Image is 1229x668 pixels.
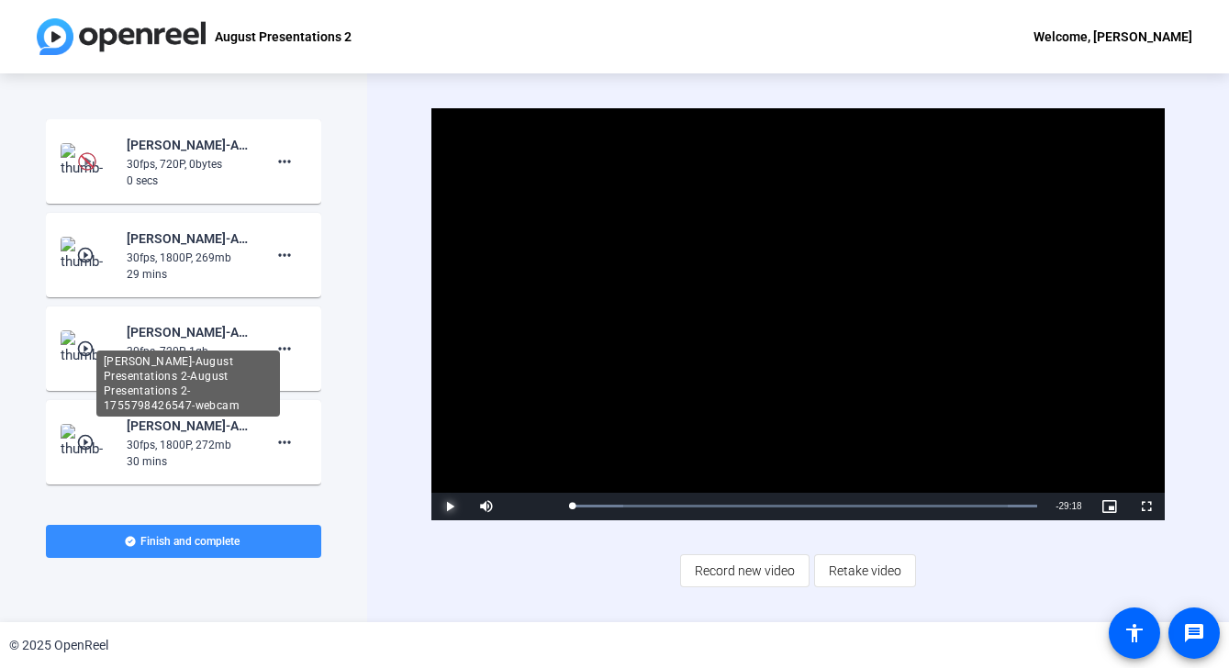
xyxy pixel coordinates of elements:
[431,108,1164,520] div: Video Player
[274,338,296,360] mat-icon: more_horiz
[695,553,795,588] span: Record new video
[61,330,115,367] img: thumb-nail
[127,437,250,453] div: 30fps, 1800P, 272mb
[1059,501,1082,511] span: 29:18
[37,18,206,55] img: OpenReel logo
[46,525,321,558] button: Finish and complete
[127,250,250,266] div: 30fps, 1800P, 269mb
[76,246,98,264] mat-icon: play_circle_outline
[9,636,108,655] div: © 2025 OpenReel
[1091,493,1128,520] button: Picture-in-Picture
[127,415,250,437] div: [PERSON_NAME]-August Presentations 2-August Presentations 2-1755798426547-screen
[814,554,916,587] button: Retake video
[274,244,296,266] mat-icon: more_horiz
[569,505,1037,507] div: Progress Bar
[127,173,250,189] div: 0 secs
[1123,622,1145,644] mat-icon: accessibility
[431,493,468,520] button: Play
[61,143,115,180] img: thumb-nail
[78,152,96,171] img: Preview is unavailable
[829,553,901,588] span: Retake video
[61,424,115,461] img: thumb-nail
[127,134,250,156] div: [PERSON_NAME]-August Presentations 2-August Presentations 2-1755802868623-webcam
[127,156,250,173] div: 30fps, 720P, 0bytes
[76,433,98,451] mat-icon: play_circle_outline
[127,228,250,250] div: [PERSON_NAME]-August Presentations 2-August Presentations 2-1755802868623-screen
[1033,26,1192,48] div: Welcome, [PERSON_NAME]
[274,431,296,453] mat-icon: more_horiz
[680,554,810,587] button: Record new video
[140,534,240,549] span: Finish and complete
[127,266,250,283] div: 29 mins
[1183,622,1205,644] mat-icon: message
[96,351,280,417] div: [PERSON_NAME]-August Presentations 2-August Presentations 2-1755798426547-webcam
[76,340,98,358] mat-icon: play_circle_outline
[1056,501,1058,511] span: -
[274,150,296,173] mat-icon: more_horiz
[127,321,250,343] div: [PERSON_NAME]-August Presentations 2-August Presentations 2-1755798426547-webcam
[127,453,250,470] div: 30 mins
[1128,493,1165,520] button: Fullscreen
[215,26,352,48] p: August Presentations 2
[468,493,505,520] button: Mute
[61,237,115,273] img: thumb-nail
